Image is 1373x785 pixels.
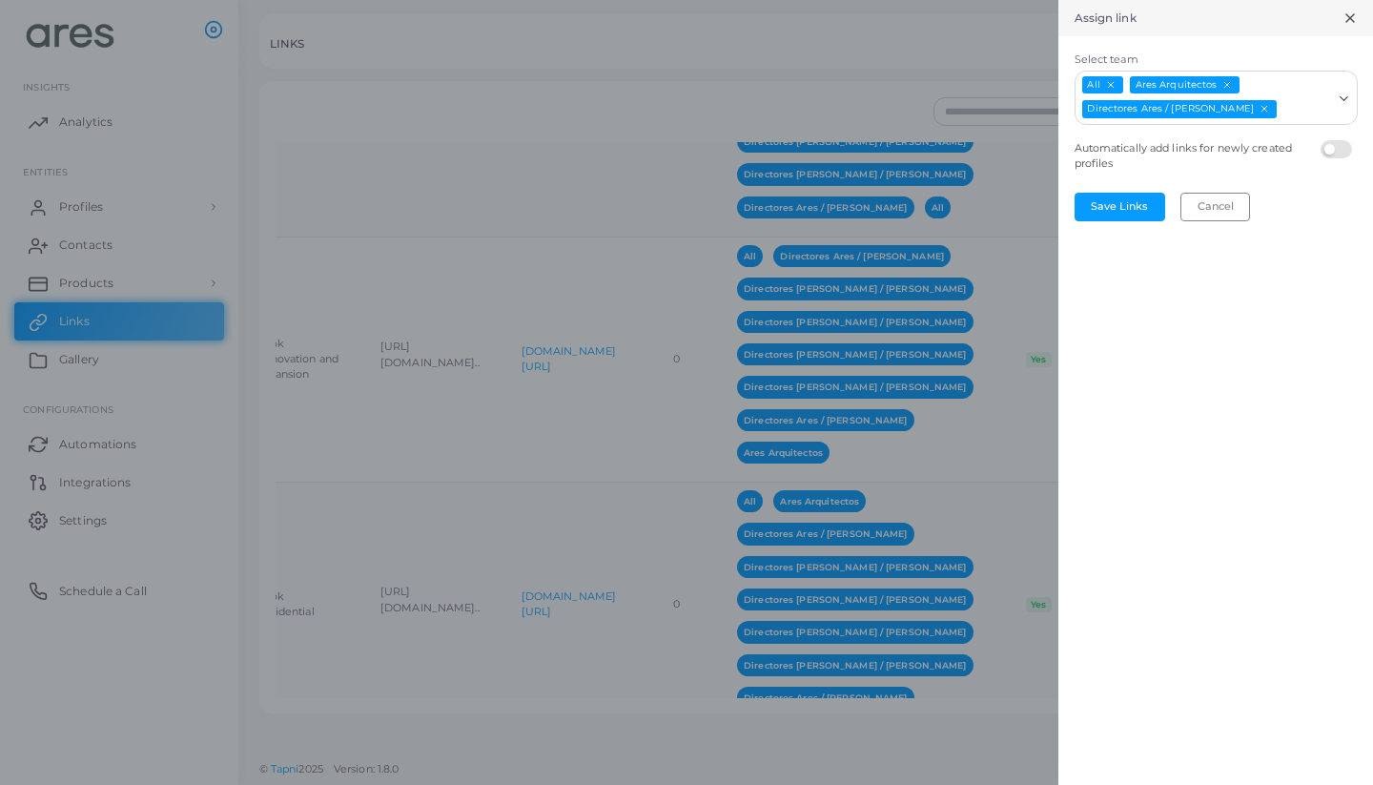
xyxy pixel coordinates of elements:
span: All [1082,76,1123,93]
button: Cancel [1180,193,1250,221]
label: Select team [1075,52,1358,68]
button: Deselect All [1104,78,1117,92]
button: Deselect Ares Arquitectos [1220,78,1234,92]
input: Search for option [1279,99,1332,120]
span: Ares Arquitectos [1130,76,1240,93]
button: Deselect Directores Ares / Jacinto Arenas [1258,102,1271,115]
div: Search for option [1075,71,1358,125]
legend: Automatically add links for newly created profiles [1070,135,1317,177]
span: Directores Ares / [PERSON_NAME] [1082,100,1277,118]
h5: Assign link [1075,11,1137,25]
button: Save Links [1075,193,1165,221]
